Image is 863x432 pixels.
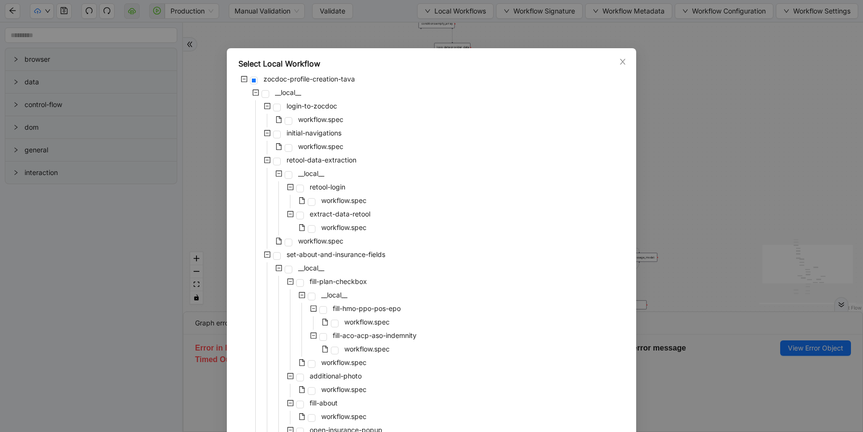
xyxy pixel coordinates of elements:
[321,358,366,366] span: workflow.spec
[298,237,343,245] span: workflow.spec
[331,330,418,341] span: fill-aco-acp-aso-indemnity
[308,370,364,382] span: additional-photo
[298,142,343,150] span: workflow.spec
[275,116,282,123] span: file
[264,130,271,136] span: minus-square
[308,181,347,193] span: retool-login
[321,223,366,231] span: workflow.spec
[285,127,343,139] span: initial-navigations
[275,238,282,244] span: file
[296,114,345,125] span: workflow.spec
[331,303,403,314] span: fill-hmo-ppo-pos-epo
[285,154,358,166] span: retool-data-extraction
[310,332,317,339] span: minus-square
[296,141,345,152] span: workflow.spec
[619,58,627,66] span: close
[296,168,326,179] span: __local__
[321,385,366,393] span: workflow.spec
[321,291,347,299] span: __local__
[298,264,324,272] span: __local__
[299,197,305,204] span: file
[299,386,305,393] span: file
[310,305,317,312] span: minus-square
[344,318,390,326] span: workflow.spec
[238,58,625,69] div: Select Local Workflow
[287,211,294,217] span: minus-square
[299,292,305,298] span: minus-square
[298,169,324,177] span: __local__
[310,277,367,285] span: fill-plan-checkbox
[321,196,366,204] span: workflow.spec
[319,289,349,301] span: __local__
[287,156,356,164] span: retool-data-extraction
[296,262,326,274] span: __local__
[319,195,368,206] span: workflow.spec
[310,399,338,407] span: fill-about
[285,249,387,260] span: set-about-and-insurance-fields
[310,183,345,191] span: retool-login
[308,276,369,287] span: fill-plan-checkbox
[333,304,401,312] span: fill-hmo-ppo-pos-epo
[287,278,294,285] span: minus-square
[285,100,339,112] span: login-to-zocdoc
[342,343,392,355] span: workflow.spec
[308,397,340,409] span: fill-about
[299,359,305,366] span: file
[287,400,294,406] span: minus-square
[241,76,248,82] span: minus-square
[275,265,282,271] span: minus-square
[275,88,301,96] span: __local__
[298,115,343,123] span: workflow.spec
[264,251,271,258] span: minus-square
[321,412,366,420] span: workflow.spec
[319,222,368,233] span: workflow.spec
[273,87,303,98] span: __local__
[299,224,305,231] span: file
[617,56,628,67] button: Close
[319,384,368,395] span: workflow.spec
[264,157,271,163] span: minus-square
[275,143,282,150] span: file
[264,103,271,109] span: minus-square
[287,129,341,137] span: initial-navigations
[287,373,294,379] span: minus-square
[310,372,362,380] span: additional-photo
[319,357,368,368] span: workflow.spec
[322,319,328,325] span: file
[296,235,345,247] span: workflow.spec
[319,411,368,422] span: workflow.spec
[287,184,294,190] span: minus-square
[262,73,357,85] span: zocdoc-profile-creation-tava
[308,208,372,220] span: extract-data-retool
[310,210,370,218] span: extract-data-retool
[344,345,390,353] span: workflow.spec
[299,413,305,420] span: file
[252,89,259,96] span: minus-square
[322,346,328,352] span: file
[263,75,355,83] span: zocdoc-profile-creation-tava
[342,316,392,328] span: workflow.spec
[333,331,417,339] span: fill-aco-acp-aso-indemnity
[275,170,282,177] span: minus-square
[287,250,385,258] span: set-about-and-insurance-fields
[287,102,337,110] span: login-to-zocdoc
